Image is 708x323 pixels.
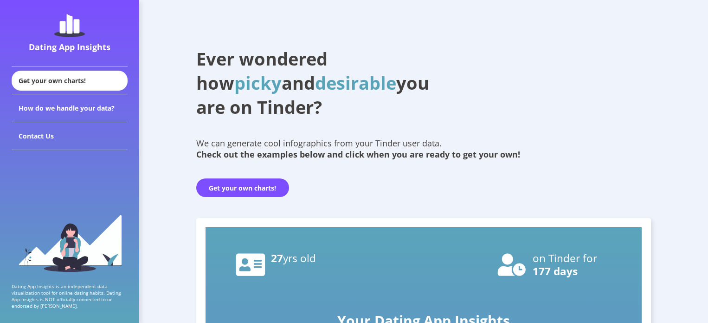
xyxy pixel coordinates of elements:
[12,122,128,150] div: Contact Us
[196,178,289,197] button: Get your own charts!
[533,251,597,265] text: on Tinder for
[271,251,316,265] text: 27
[196,46,451,119] h1: Ever wondered how and you are on Tinder?
[12,283,128,309] p: Dating App Insights is an independent data visualization tool for online dating habits. Dating Ap...
[54,14,85,37] img: dating-app-insights-logo.5abe6921.svg
[234,71,282,95] span: picky
[315,71,396,95] span: desirable
[283,251,316,265] tspan: yrs old
[18,214,122,272] img: sidebar_girl.91b9467e.svg
[533,264,578,278] text: 177 days
[196,149,520,160] b: Check out the examples below and click when you are ready to get your own!
[12,94,128,122] div: How do we handle your data?
[14,41,125,53] div: Dating App Insights
[12,71,128,91] div: Get your own charts!
[196,138,651,160] div: We can generate cool infographics from your Tinder user data.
